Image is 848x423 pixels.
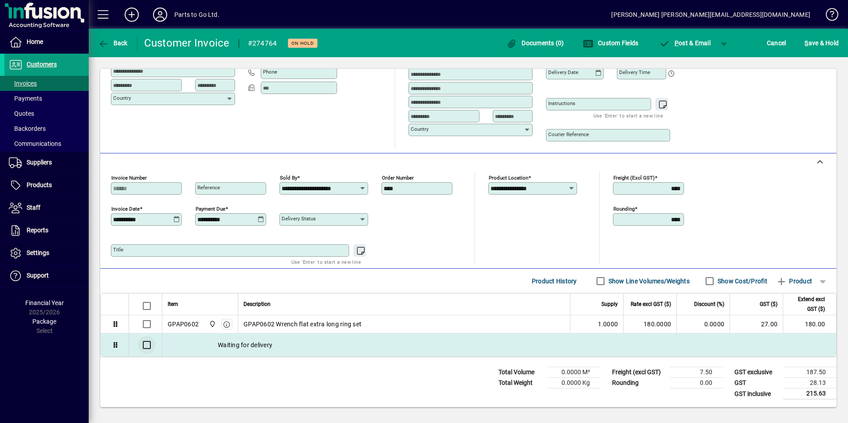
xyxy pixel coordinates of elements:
span: Product [776,274,812,288]
div: GPAP0602 [168,320,199,329]
span: Documents (0) [506,39,564,47]
a: Suppliers [4,152,89,174]
td: GST inclusive [730,388,783,399]
a: Payments [4,91,89,106]
div: #274764 [248,36,277,51]
span: DAE - Bulk Store [207,319,217,329]
span: Discount (%) [694,299,724,309]
button: Back [96,35,130,51]
td: GST exclusive [730,367,783,378]
mat-label: Sold by [280,175,297,181]
button: Profile [146,7,174,23]
mat-label: Delivery date [548,69,578,75]
span: Communications [9,140,61,147]
span: Description [243,299,271,309]
mat-label: Invoice number [111,175,147,181]
td: 28.13 [783,378,836,388]
button: Save & Hold [802,35,841,51]
span: Backorders [9,125,46,132]
mat-hint: Use 'Enter' to start a new line [291,257,361,267]
span: Invoices [9,80,37,87]
span: S [805,39,808,47]
div: 180.0000 [629,320,671,329]
a: Quotes [4,106,89,121]
span: GST ($) [760,299,777,309]
span: ost & Email [659,39,711,47]
span: Financial Year [25,299,64,306]
mat-label: Order number [382,175,414,181]
td: GST [730,378,783,388]
a: Invoices [4,76,89,91]
span: Settings [27,249,49,256]
span: Back [98,39,128,47]
a: Reports [4,219,89,242]
mat-label: Delivery time [619,69,650,75]
mat-label: Courier Reference [548,131,589,137]
span: Payments [9,95,42,102]
div: Customer Invoice [144,36,230,50]
td: Freight (excl GST) [608,367,670,378]
button: Custom Fields [581,35,641,51]
span: ave & Hold [805,36,839,50]
button: Product [772,273,817,289]
span: Staff [27,204,40,211]
td: 0.0000 M³ [547,367,601,378]
mat-label: Phone [263,69,277,75]
label: Show Cost/Profit [716,277,767,286]
td: Total Weight [494,378,547,388]
mat-label: Reference [197,184,220,191]
td: 215.63 [783,388,836,399]
span: Product History [532,274,577,288]
td: 0.00 [670,378,723,388]
mat-label: Country [113,95,131,101]
span: On hold [291,40,314,46]
span: P [675,39,679,47]
span: GPAP0602 Wrench flat extra long ring set [243,320,361,329]
td: 27.00 [730,315,783,333]
td: 0.0000 Kg [547,378,601,388]
span: Custom Fields [583,39,639,47]
td: 0.0000 [676,315,730,333]
span: Rate excl GST ($) [631,299,671,309]
button: Cancel [765,35,789,51]
span: Support [27,272,49,279]
span: Home [27,38,43,45]
span: Quotes [9,110,34,117]
td: 187.50 [783,367,836,378]
span: Extend excl GST ($) [789,294,825,314]
mat-label: Rounding [613,206,635,212]
mat-label: Title [113,247,123,253]
td: 7.50 [670,367,723,378]
a: Support [4,265,89,287]
div: [PERSON_NAME] [PERSON_NAME][EMAIL_ADDRESS][DOMAIN_NAME] [611,8,810,22]
button: Product History [528,273,581,289]
label: Show Line Volumes/Weights [607,277,690,286]
span: Package [32,318,56,325]
td: 180.00 [783,315,836,333]
app-page-header-button: Back [89,35,137,51]
mat-label: Invoice date [111,206,140,212]
span: Supply [601,299,618,309]
button: Add [118,7,146,23]
mat-label: Delivery status [282,215,316,222]
mat-label: Payment due [196,206,225,212]
span: Suppliers [27,159,52,166]
a: Settings [4,242,89,264]
a: Backorders [4,121,89,136]
div: Parts to Go Ltd. [174,8,220,22]
mat-label: Freight (excl GST) [613,175,655,181]
button: Documents (0) [504,35,566,51]
span: Products [27,181,52,188]
a: Home [4,31,89,53]
a: Knowledge Base [819,2,837,31]
span: Item [168,299,178,309]
span: Cancel [767,36,786,50]
td: Total Volume [494,367,547,378]
td: Rounding [608,378,670,388]
span: 1.0000 [598,320,618,329]
a: Products [4,174,89,196]
mat-label: Instructions [548,100,575,106]
mat-label: Country [411,126,428,132]
span: Customers [27,61,57,68]
button: Post & Email [655,35,715,51]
